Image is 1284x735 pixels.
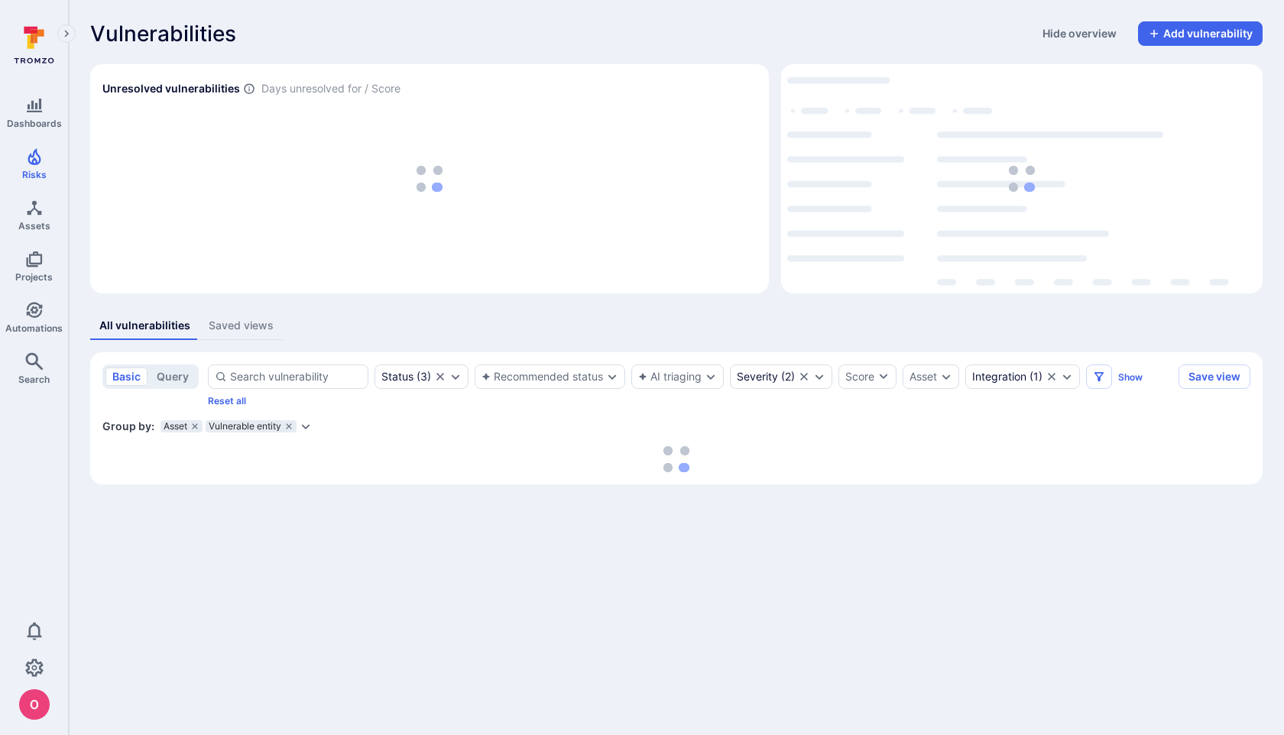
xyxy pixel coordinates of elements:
[102,81,240,96] h2: Unresolved vulnerabilities
[22,169,47,180] span: Risks
[972,371,1042,383] button: Integration(1)
[1009,166,1035,192] img: Loading...
[638,371,702,383] button: AI triaging
[845,369,874,384] div: Score
[381,371,431,383] button: Status(3)
[940,371,952,383] button: Expand dropdown
[90,21,236,46] span: Vulnerabilities
[61,28,72,40] i: Expand navigation menu
[209,318,274,333] div: Saved views
[7,118,62,129] span: Dashboards
[5,322,63,334] span: Automations
[1086,364,1112,389] button: Filters
[150,367,196,386] button: query
[18,220,50,232] span: Assets
[15,271,53,283] span: Projects
[230,369,362,384] input: Search vulnerability
[1061,371,1073,383] button: Expand dropdown
[261,81,400,97] span: Days unresolved for / Score
[1138,21,1263,46] button: Add vulnerability
[813,371,825,383] button: Expand dropdown
[787,70,1256,287] div: loading spinner
[449,371,462,383] button: Expand dropdown
[1118,371,1143,383] button: Show
[909,371,937,383] button: Asset
[972,371,1026,383] div: Integration
[737,371,795,383] button: Severity(2)
[243,81,255,97] span: Number of vulnerabilities in status ‘Open’ ‘Triaged’ and ‘In process’ divided by score and scanne...
[164,422,187,431] span: Asset
[1033,21,1126,46] button: Hide overview
[206,420,297,432] div: Vulnerable entity
[705,371,717,383] button: Expand dropdown
[19,689,50,720] img: ACg8ocJcCe-YbLxGm5tc0PuNRxmgP8aEm0RBXn6duO8aeMVK9zjHhw=s96-c
[57,24,76,43] button: Expand navigation menu
[481,371,603,383] button: Recommended status
[160,420,203,432] div: Asset
[606,371,618,383] button: Expand dropdown
[737,371,778,383] div: Severity
[208,395,246,406] button: Reset all
[663,446,689,472] img: Loading...
[300,420,312,432] button: Expand dropdown
[160,420,312,432] div: grouping parameters
[18,374,50,385] span: Search
[99,318,190,333] div: All vulnerabilities
[781,64,1263,293] div: Top integrations by vulnerabilities
[737,371,795,383] div: ( 2 )
[19,689,50,720] div: oleg malkov
[102,419,154,434] span: Group by:
[381,371,413,383] div: Status
[105,367,148,386] button: basic
[1179,364,1250,389] button: Save view
[798,371,810,383] button: Clear selection
[102,446,1250,472] div: loading spinner
[434,371,446,383] button: Clear selection
[1046,371,1058,383] button: Clear selection
[838,364,897,389] button: Score
[209,422,281,431] span: Vulnerable entity
[90,312,1263,340] div: assets tabs
[381,371,431,383] div: ( 3 )
[972,371,1042,383] div: ( 1 )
